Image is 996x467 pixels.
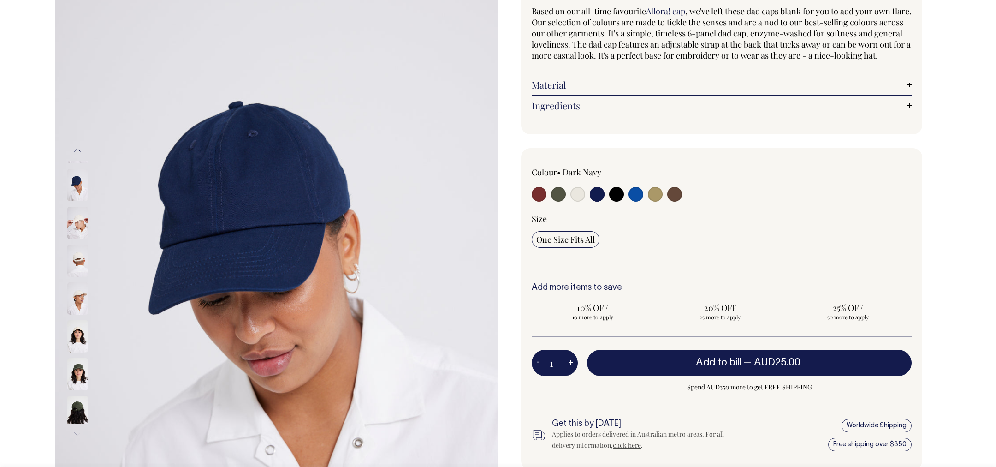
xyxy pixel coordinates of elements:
[71,424,84,444] button: Next
[67,358,88,390] img: olive
[532,167,684,178] div: Colour
[563,167,601,178] label: Dark Navy
[532,79,912,90] a: Material
[532,354,545,372] button: -
[532,6,912,61] span: , we've left these dad caps blank for you to add your own flare. Our selection of colours are mad...
[536,302,649,313] span: 10% OFF
[532,100,912,111] a: Ingredients
[532,6,646,17] span: Based on our all-time favourite
[532,231,599,248] input: One Size Fits All
[71,140,84,161] button: Previous
[552,429,739,451] div: Applies to orders delivered in Australian metro areas. For all delivery information, .
[613,441,641,449] a: click here
[67,207,88,239] img: natural
[67,169,88,201] img: dark-navy
[659,299,782,323] input: 20% OFF 25 more to apply
[696,358,741,367] span: Add to bill
[67,320,88,353] img: natural
[532,283,912,293] h6: Add more items to save
[67,245,88,277] img: natural
[787,299,909,323] input: 25% OFF 50 more to apply
[587,382,912,393] span: Spend AUD350 more to get FREE SHIPPING
[791,302,904,313] span: 25% OFF
[743,358,803,367] span: —
[532,213,912,224] div: Size
[536,313,649,321] span: 10 more to apply
[67,282,88,315] img: natural
[67,396,88,428] img: olive
[664,302,777,313] span: 20% OFF
[664,313,777,321] span: 25 more to apply
[552,419,739,429] h6: Get this by [DATE]
[557,167,561,178] span: •
[536,234,595,245] span: One Size Fits All
[563,354,578,372] button: +
[646,6,685,17] a: Allora! cap
[754,358,800,367] span: AUD25.00
[532,299,654,323] input: 10% OFF 10 more to apply
[587,350,912,376] button: Add to bill —AUD25.00
[791,313,904,321] span: 50 more to apply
